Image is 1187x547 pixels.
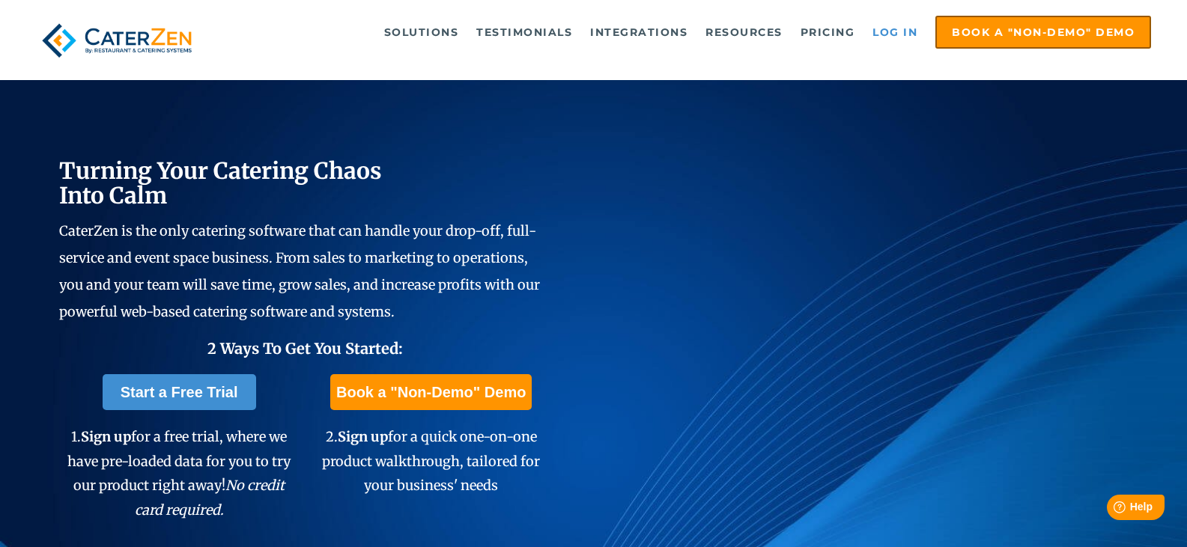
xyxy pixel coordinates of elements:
[583,17,695,47] a: Integrations
[67,428,291,518] span: 1. for a free trial, where we have pre-loaded data for you to try our product right away!
[207,339,403,358] span: 2 Ways To Get You Started:
[322,428,540,494] span: 2. for a quick one-on-one product walkthrough, tailored for your business' needs
[338,428,388,445] span: Sign up
[377,17,467,47] a: Solutions
[226,16,1151,49] div: Navigation Menu
[59,222,540,320] span: CaterZen is the only catering software that can handle your drop-off, full-service and event spac...
[36,16,198,65] img: caterzen
[81,428,131,445] span: Sign up
[59,156,382,210] span: Turning Your Catering Chaos Into Calm
[935,16,1151,49] a: Book a "Non-Demo" Demo
[330,374,532,410] a: Book a "Non-Demo" Demo
[103,374,256,410] a: Start a Free Trial
[793,17,863,47] a: Pricing
[698,17,790,47] a: Resources
[135,477,285,518] em: No credit card required.
[469,17,580,47] a: Testimonials
[865,17,925,47] a: Log in
[1054,489,1171,531] iframe: Help widget launcher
